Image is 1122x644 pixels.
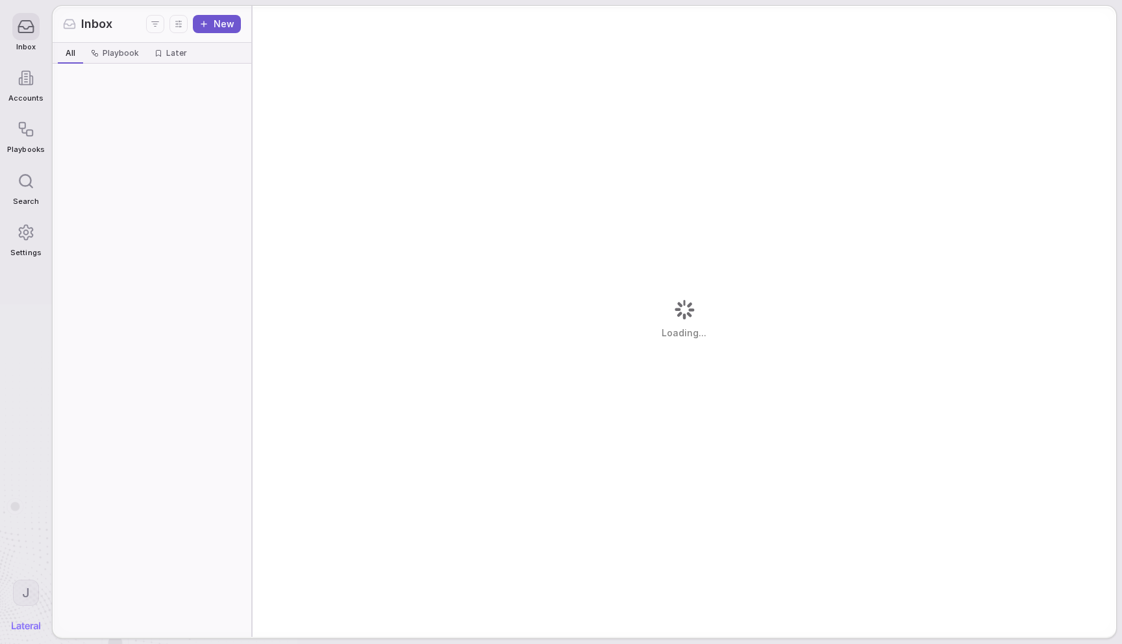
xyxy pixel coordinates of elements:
[7,145,44,154] span: Playbooks
[22,584,30,601] span: J
[146,15,164,33] button: Filters
[166,48,187,58] span: Later
[66,48,75,58] span: All
[169,15,188,33] button: Display settings
[193,15,241,33] button: New thread
[7,212,44,264] a: Settings
[13,197,39,206] span: Search
[7,6,44,58] a: Inbox
[103,48,139,58] span: Playbook
[81,16,112,32] span: Inbox
[662,327,706,340] span: Loading...
[8,94,44,103] span: Accounts
[7,109,44,160] a: Playbooks
[16,43,36,51] span: Inbox
[7,58,44,109] a: Accounts
[10,249,41,257] span: Settings
[12,622,40,630] img: Lateral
